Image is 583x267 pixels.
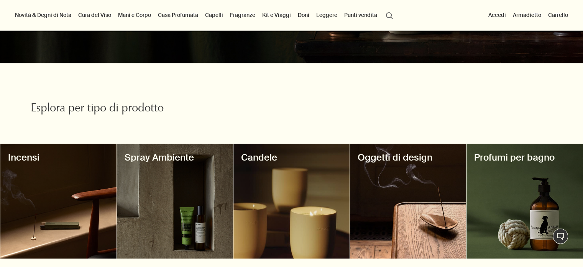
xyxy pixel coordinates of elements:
a: Kit e Viaggi [261,10,292,20]
a: Capelli [204,10,225,20]
button: Novità & Degni di Nota [13,10,73,20]
button: Carrello [547,10,570,20]
button: Punti vendita [343,10,379,20]
a: Aesop candle placed next to Aesop hand wash in an amber pump bottle on brown tiled shelf.Candele [233,144,350,259]
h3: Candele [241,151,342,164]
a: Armadietto [511,10,543,20]
h3: Oggetti di design [358,151,458,164]
a: Casa Profumata [156,10,200,20]
a: Leggere [315,10,339,20]
h3: Incensi [8,151,109,164]
button: Accedi [487,10,507,20]
a: Aesop aromatique incense burning on a brown ledge next to a chairIncensi [0,144,117,259]
h2: Esplora per tipo di prodotto [31,101,205,117]
a: Doni [296,10,311,20]
button: Live Assistance [553,229,568,244]
a: Cura del Viso [77,10,113,20]
h3: Spray Ambiente [125,151,225,164]
h3: Profumi per bagno [474,151,575,164]
a: Fragranze [228,10,257,20]
a: Mani e Corpo [117,10,153,20]
a: Aesop rooms spray in amber glass spray bottle placed next to Aesop geranium hand balm in tube on ... [117,144,233,259]
button: Apri ricerca [383,8,396,22]
a: Aesop bronze incense holder with burning incense on top of a wooden tableOggetti di design [350,144,466,259]
a: Aesop Animal bottle and a dog toy placed in front of a green background.Profumi per bagno [466,144,583,259]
